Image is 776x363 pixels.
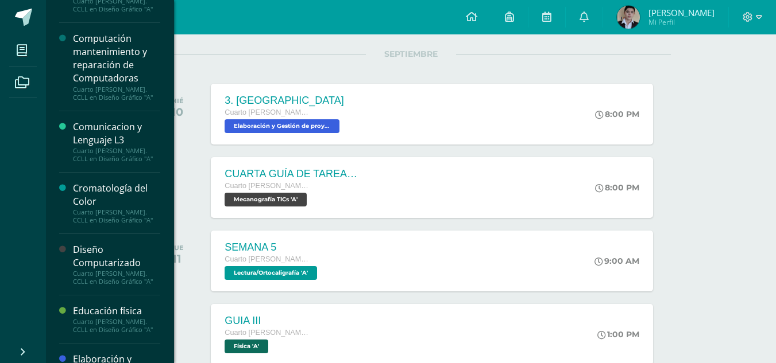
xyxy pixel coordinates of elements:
[171,252,184,266] div: 11
[73,318,160,334] div: Cuarto [PERSON_NAME]. CCLL en Diseño Gráfico "A"
[617,6,640,29] img: 0e897e71f3e6f6ea8e502af4794bf57e.png
[597,329,639,339] div: 1:00 PM
[73,208,160,224] div: Cuarto [PERSON_NAME]. CCLL en Diseño Gráfico "A"
[595,182,639,193] div: 8:00 PM
[73,270,160,286] div: Cuarto [PERSON_NAME]. CCLL en Diseño Gráfico "A"
[73,243,160,270] div: Diseño Computarizado
[225,329,311,337] span: Cuarto [PERSON_NAME]. CCLL en Diseño Gráfico
[73,182,160,224] a: Cromatología del ColorCuarto [PERSON_NAME]. CCLL en Diseño Gráfico "A"
[73,305,160,318] div: Educación física
[73,32,160,101] a: Computación mantenimiento y reparación de ComputadorasCuarto [PERSON_NAME]. CCLL en Diseño Gráfic...
[225,255,311,263] span: Cuarto [PERSON_NAME]. CCLL en Diseño Gráfico
[225,315,311,327] div: GUIA III
[225,168,362,180] div: CUARTA GUÍA DE TAREAS DEL CUARTO BIMESTRE
[73,305,160,334] a: Educación físicaCuarto [PERSON_NAME]. CCLL en Diseño Gráfico "A"
[73,120,160,163] a: Comunicacion y Lenguaje L3Cuarto [PERSON_NAME]. CCLL en Diseño Gráfico "A"
[225,182,311,190] span: Cuarto [PERSON_NAME]. CCLL en Diseño Gráfico
[225,241,320,253] div: SEMANA 5
[171,244,184,252] div: JUE
[225,339,268,353] span: Física 'A'
[73,243,160,286] a: Diseño ComputarizadoCuarto [PERSON_NAME]. CCLL en Diseño Gráfico "A"
[225,108,311,116] span: Cuarto [PERSON_NAME]. CCLL en Diseño Gráfico
[648,7,715,18] span: [PERSON_NAME]
[73,120,160,147] div: Comunicacion y Lenguaje L3
[366,49,456,59] span: SEPTIEMBRE
[595,109,639,119] div: 8:00 PM
[225,95,343,107] div: 3. [GEOGRAPHIC_DATA]
[225,119,339,133] span: Elaboración y Gestión de proyectos 'A'
[225,193,307,206] span: Mecanografía TICs 'A'
[594,256,639,266] div: 9:00 AM
[73,182,160,208] div: Cromatología del Color
[648,17,715,27] span: Mi Perfil
[73,32,160,85] div: Computación mantenimiento y reparación de Computadoras
[225,266,317,280] span: Lectura/Ortocaligrafía 'A'
[171,97,184,105] div: MIÉ
[73,147,160,163] div: Cuarto [PERSON_NAME]. CCLL en Diseño Gráfico "A"
[171,105,184,119] div: 10
[73,85,160,102] div: Cuarto [PERSON_NAME]. CCLL en Diseño Gráfico "A"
